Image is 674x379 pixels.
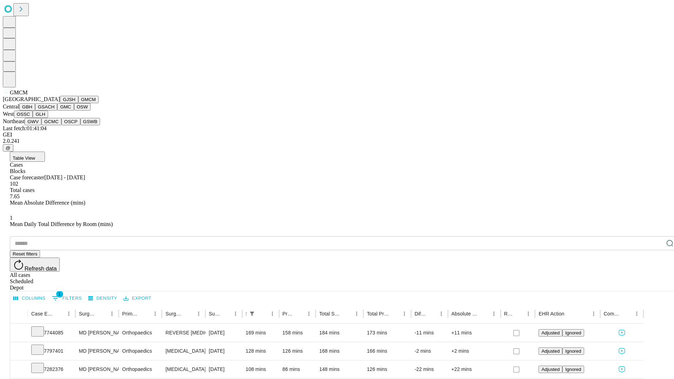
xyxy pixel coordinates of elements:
[246,360,276,378] div: 108 mins
[31,360,72,378] div: 7282376
[221,309,231,319] button: Sort
[57,103,74,111] button: GMC
[415,360,444,378] div: -22 mins
[342,309,352,319] button: Sort
[209,311,220,317] div: Surgery Date
[367,311,389,317] div: Total Predicted Duration
[3,111,14,117] span: West
[14,111,33,118] button: OSSC
[589,309,599,319] button: Menu
[209,342,239,360] div: [DATE]
[514,309,523,319] button: Sort
[122,360,158,378] div: Orthopaedics
[10,200,85,206] span: Mean Absolute Difference (mins)
[565,309,575,319] button: Sort
[209,324,239,342] div: [DATE]
[523,309,533,319] button: Menu
[31,324,72,342] div: 7744085
[41,118,61,125] button: GCMC
[604,311,621,317] div: Comments
[399,309,409,319] button: Menu
[538,329,562,337] button: Adjusted
[283,342,312,360] div: 126 mins
[3,132,671,138] div: GEI
[304,309,314,319] button: Menu
[622,309,632,319] button: Sort
[64,309,74,319] button: Menu
[80,118,100,125] button: GSWB
[10,221,113,227] span: Mean Daily Total Difference by Room (mins)
[390,309,399,319] button: Sort
[538,347,562,355] button: Adjusted
[247,309,257,319] div: 1 active filter
[97,309,107,319] button: Sort
[10,187,34,193] span: Total cases
[541,330,560,335] span: Adjusted
[367,360,408,378] div: 126 mins
[165,311,183,317] div: Surgery Name
[319,342,360,360] div: 168 mins
[60,96,78,103] button: GJSH
[14,345,24,358] button: Expand
[283,324,312,342] div: 158 mins
[632,309,642,319] button: Menu
[283,360,312,378] div: 86 mins
[13,251,37,257] span: Reset filters
[184,309,194,319] button: Sort
[3,96,60,102] span: [GEOGRAPHIC_DATA]
[31,311,53,317] div: Case Epic Id
[367,324,408,342] div: 173 mins
[79,360,115,378] div: MD [PERSON_NAME] [PERSON_NAME] Md
[194,309,204,319] button: Menu
[56,291,63,298] span: 1
[10,250,40,258] button: Reset filters
[122,324,158,342] div: Orthopaedics
[319,311,341,317] div: Total Scheduled Duration
[541,367,560,372] span: Adjusted
[3,104,19,109] span: Central
[209,360,239,378] div: [DATE]
[267,309,277,319] button: Menu
[3,125,47,131] span: Last fetch: 01:41:04
[415,324,444,342] div: -11 mins
[538,311,564,317] div: EHR Action
[10,258,60,272] button: Refresh data
[283,311,294,317] div: Predicted In Room Duration
[504,311,513,317] div: Resolved in EHR
[565,348,581,354] span: Ignored
[122,342,158,360] div: Orthopaedics
[541,348,560,354] span: Adjusted
[10,181,18,187] span: 102
[165,342,201,360] div: [MEDICAL_DATA] [MEDICAL_DATA]
[451,324,497,342] div: +11 mins
[367,342,408,360] div: 166 mins
[6,145,11,151] span: @
[10,152,45,162] button: Table View
[489,309,499,319] button: Menu
[319,324,360,342] div: 184 mins
[54,309,64,319] button: Sort
[3,138,671,144] div: 2.0.241
[436,309,446,319] button: Menu
[150,309,160,319] button: Menu
[13,155,35,161] span: Table View
[231,309,240,319] button: Menu
[10,89,28,95] span: GMCM
[3,144,13,152] button: @
[10,193,20,199] span: 7.65
[246,342,276,360] div: 128 mins
[165,360,201,378] div: [MEDICAL_DATA] [MEDICAL_DATA], EXTENSIVE, 3 OR MORE DISCRETE STRUCTURES
[78,96,99,103] button: GMCM
[10,215,13,221] span: 1
[538,366,562,373] button: Adjusted
[3,118,25,124] span: Northeast
[25,118,41,125] button: GWV
[35,103,57,111] button: GSACH
[122,311,140,317] div: Primary Service
[565,367,581,372] span: Ignored
[12,293,47,304] button: Select columns
[50,293,84,304] button: Show filters
[165,324,201,342] div: REVERSE [MEDICAL_DATA]
[415,311,426,317] div: Difference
